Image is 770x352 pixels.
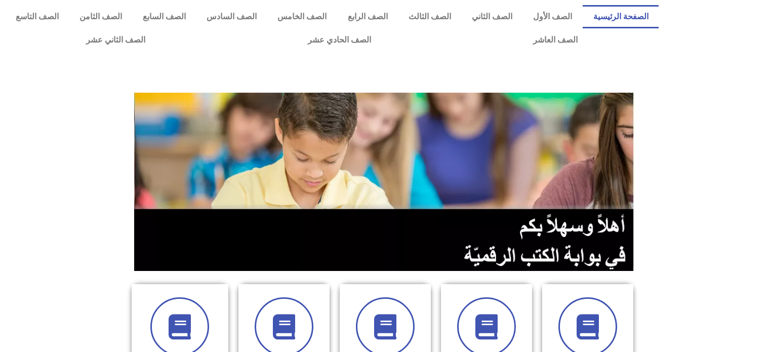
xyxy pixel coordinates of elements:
a: الصف الثالث [398,5,461,28]
a: الصف الخامس [267,5,337,28]
a: الصفحة الرئيسية [583,5,659,28]
a: الصف الأول [523,5,583,28]
a: الصف الثامن [69,5,132,28]
a: الصف الثاني عشر [5,28,226,52]
a: الصف الرابع [337,5,398,28]
a: الصف التاسع [5,5,69,28]
a: الصف الحادي عشر [226,28,452,52]
a: الصف السابع [132,5,196,28]
a: الصف الثاني [461,5,522,28]
a: الصف العاشر [452,28,659,52]
a: الصف السادس [196,5,267,28]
